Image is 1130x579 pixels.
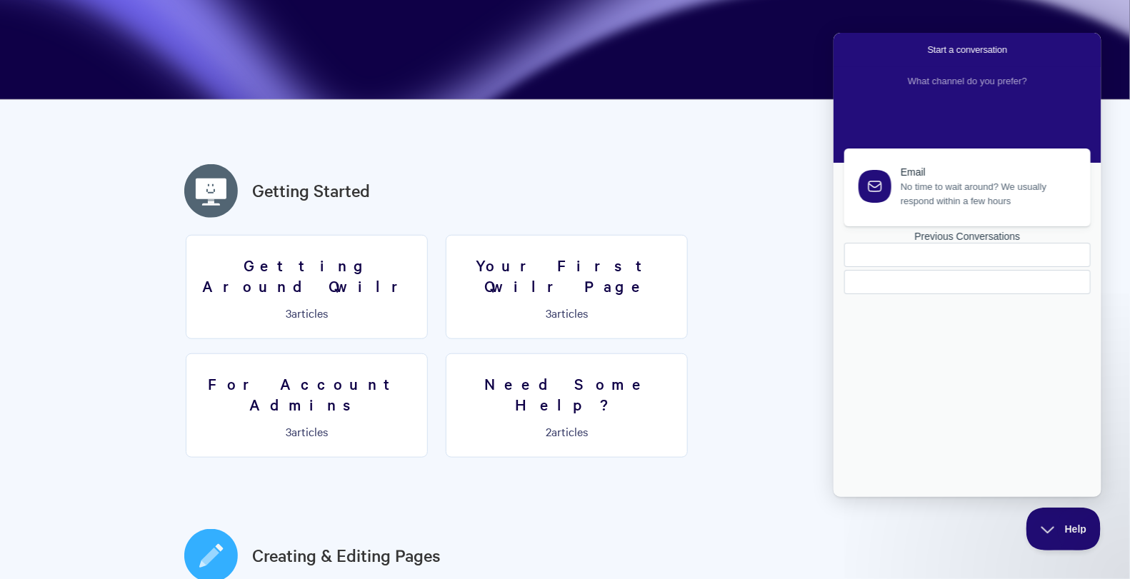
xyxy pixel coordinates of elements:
[186,353,428,458] a: For Account Admins 3articles
[195,255,419,296] h3: Getting Around Qwilr
[1026,508,1101,550] iframe: Help Scout Beacon - Close
[186,235,428,339] a: Getting Around Qwilr 3articles
[455,373,679,414] h3: Need Some Help?
[455,306,679,319] p: articles
[252,543,441,568] a: Creating & Editing Pages
[834,33,1101,497] iframe: Help Scout Beacon - Live Chat, Contact Form, and Knowledge Base
[546,423,551,439] span: 2
[286,305,291,321] span: 3
[546,305,551,321] span: 3
[455,425,679,438] p: articles
[195,306,419,319] p: articles
[286,423,291,439] span: 3
[252,178,370,203] a: Getting Started
[195,425,419,438] p: articles
[446,353,688,458] a: Need Some Help? 2articles
[195,373,419,414] h3: For Account Admins
[455,255,679,296] h3: Your First Qwilr Page
[446,235,688,339] a: Your First Qwilr Page 3articles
